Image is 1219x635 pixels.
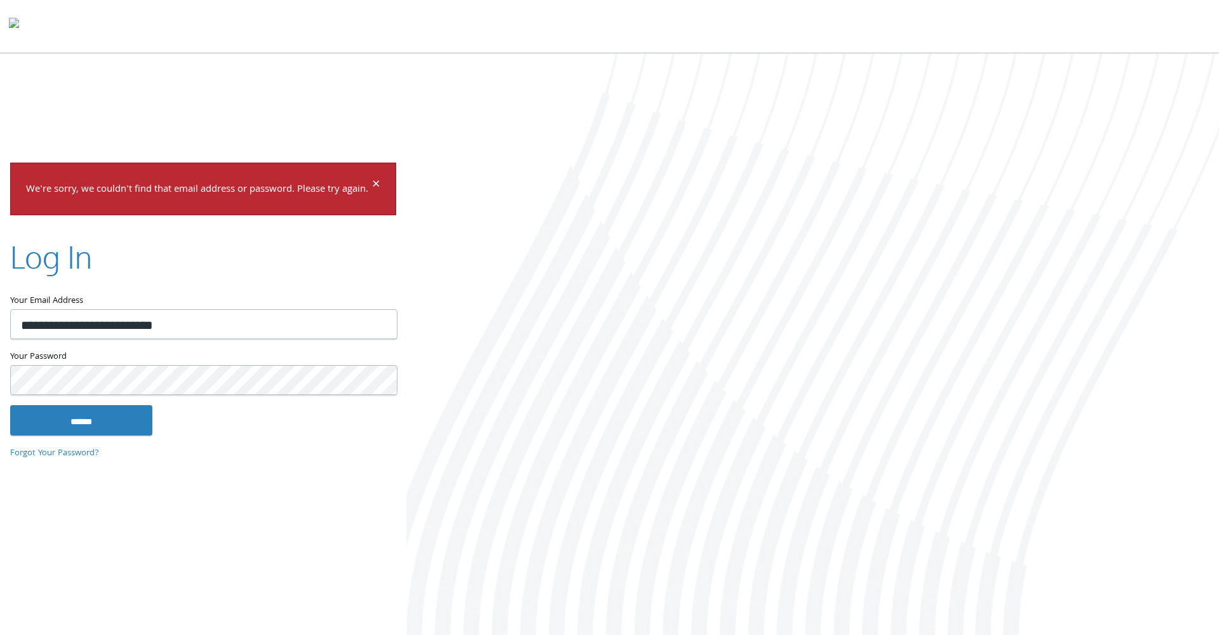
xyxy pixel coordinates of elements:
[10,349,396,365] label: Your Password
[10,446,99,460] a: Forgot Your Password?
[26,181,370,199] p: We're sorry, we couldn't find that email address or password. Please try again.
[372,333,387,349] keeper-lock: Open Keeper Popup
[10,236,92,278] h2: Log In
[372,173,380,198] span: ×
[9,13,19,39] img: todyl-logo-dark.svg
[372,178,380,194] button: Dismiss alert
